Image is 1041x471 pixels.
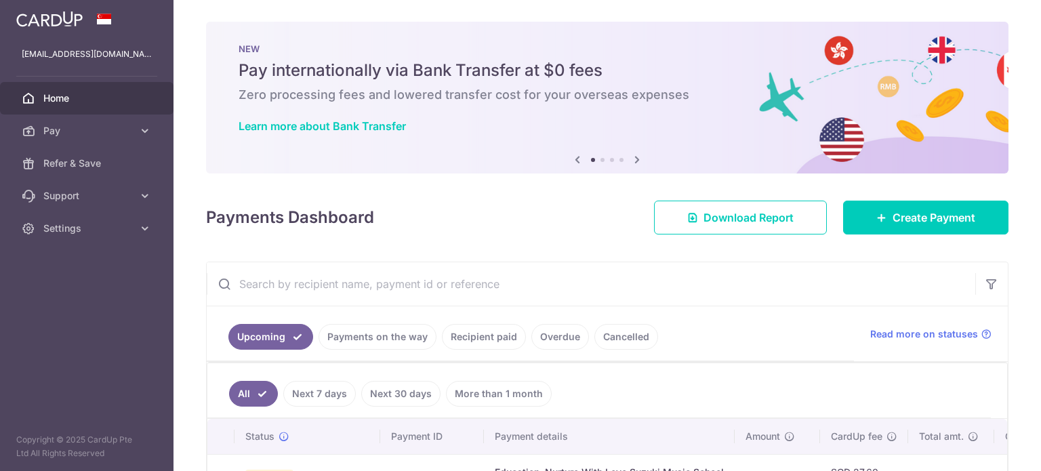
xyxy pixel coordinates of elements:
[380,419,484,454] th: Payment ID
[206,22,1008,173] img: Bank transfer banner
[919,430,964,443] span: Total amt.
[43,189,133,203] span: Support
[484,419,735,454] th: Payment details
[446,381,552,407] a: More than 1 month
[43,222,133,235] span: Settings
[206,205,374,230] h4: Payments Dashboard
[245,430,274,443] span: Status
[228,324,313,350] a: Upcoming
[43,124,133,138] span: Pay
[319,324,436,350] a: Payments on the way
[893,209,975,226] span: Create Payment
[239,119,406,133] a: Learn more about Bank Transfer
[229,381,278,407] a: All
[531,324,589,350] a: Overdue
[22,47,152,61] p: [EMAIL_ADDRESS][DOMAIN_NAME]
[594,324,658,350] a: Cancelled
[870,327,978,341] span: Read more on statuses
[239,43,976,54] p: NEW
[43,157,133,170] span: Refer & Save
[746,430,780,443] span: Amount
[207,262,975,306] input: Search by recipient name, payment id or reference
[654,201,827,234] a: Download Report
[361,381,441,407] a: Next 30 days
[442,324,526,350] a: Recipient paid
[239,60,976,81] h5: Pay internationally via Bank Transfer at $0 fees
[43,91,133,105] span: Home
[16,11,83,27] img: CardUp
[239,87,976,103] h6: Zero processing fees and lowered transfer cost for your overseas expenses
[703,209,794,226] span: Download Report
[843,201,1008,234] a: Create Payment
[870,327,992,341] a: Read more on statuses
[283,381,356,407] a: Next 7 days
[831,430,882,443] span: CardUp fee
